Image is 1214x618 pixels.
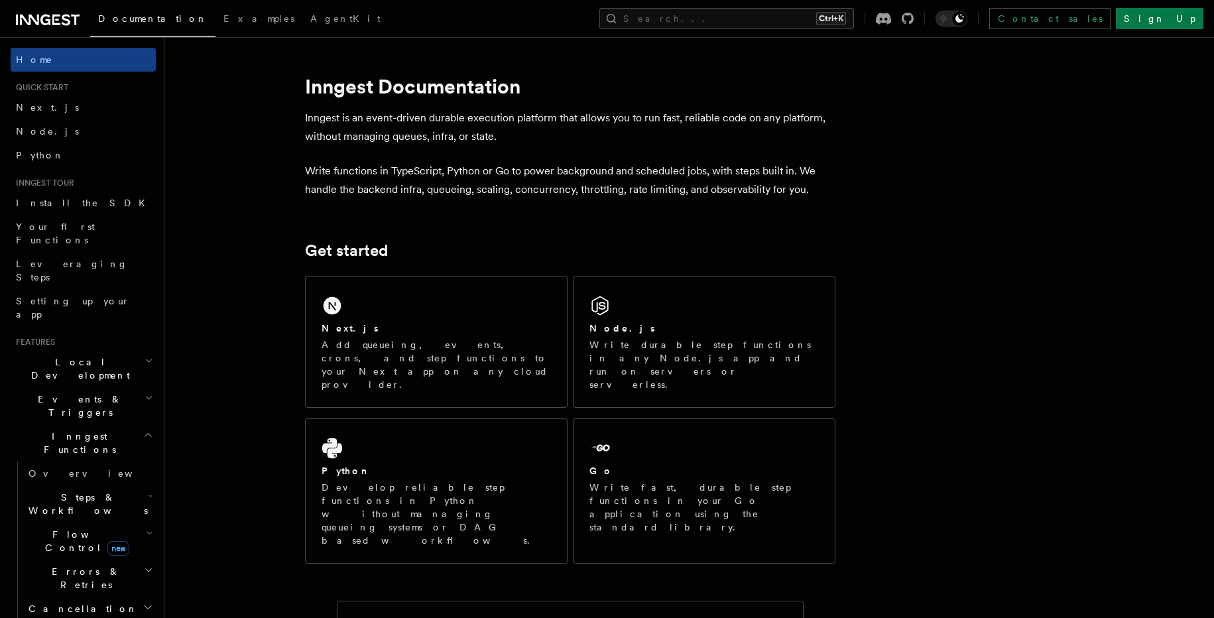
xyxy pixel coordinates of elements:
[23,528,146,554] span: Flow Control
[589,322,655,335] h2: Node.js
[11,355,145,382] span: Local Development
[305,74,835,98] h1: Inngest Documentation
[305,241,388,260] a: Get started
[11,82,68,93] span: Quick start
[310,13,381,24] span: AgentKit
[1116,8,1203,29] a: Sign Up
[322,481,551,547] p: Develop reliable step functions in Python without managing queueing systems or DAG based workflows.
[90,4,215,37] a: Documentation
[29,468,165,479] span: Overview
[322,322,379,335] h2: Next.js
[305,418,568,564] a: PythonDevelop reliable step functions in Python without managing queueing systems or DAG based wo...
[11,424,156,462] button: Inngest Functions
[573,276,835,408] a: Node.jsWrite durable step functions in any Node.js app and run on servers or serverless.
[107,541,129,556] span: new
[11,350,156,387] button: Local Development
[11,393,145,419] span: Events & Triggers
[305,162,835,199] p: Write functions in TypeScript, Python or Go to power background and scheduled jobs, with steps bu...
[816,12,846,25] kbd: Ctrl+K
[23,462,156,485] a: Overview
[599,8,854,29] button: Search...Ctrl+K
[589,338,819,391] p: Write durable step functions in any Node.js app and run on servers or serverless.
[11,215,156,252] a: Your first Functions
[305,109,835,146] p: Inngest is an event-driven durable execution platform that allows you to run fast, reliable code ...
[23,565,144,591] span: Errors & Retries
[16,126,79,137] span: Node.js
[302,4,389,36] a: AgentKit
[322,338,551,391] p: Add queueing, events, crons, and step functions to your Next app on any cloud provider.
[589,464,613,477] h2: Go
[11,387,156,424] button: Events & Triggers
[16,102,79,113] span: Next.js
[573,418,835,564] a: GoWrite fast, durable step functions in your Go application using the standard library.
[11,48,156,72] a: Home
[215,4,302,36] a: Examples
[11,119,156,143] a: Node.js
[16,259,128,282] span: Leveraging Steps
[98,13,208,24] span: Documentation
[16,53,53,66] span: Home
[16,198,153,208] span: Install the SDK
[23,560,156,597] button: Errors & Retries
[11,95,156,119] a: Next.js
[223,13,294,24] span: Examples
[936,11,967,27] button: Toggle dark mode
[11,191,156,215] a: Install the SDK
[23,491,148,517] span: Steps & Workflows
[23,602,138,615] span: Cancellation
[322,464,371,477] h2: Python
[11,143,156,167] a: Python
[23,485,156,523] button: Steps & Workflows
[16,150,64,160] span: Python
[23,523,156,560] button: Flow Controlnew
[11,337,55,347] span: Features
[589,481,819,534] p: Write fast, durable step functions in your Go application using the standard library.
[16,296,130,320] span: Setting up your app
[11,178,74,188] span: Inngest tour
[16,221,95,245] span: Your first Functions
[305,276,568,408] a: Next.jsAdd queueing, events, crons, and step functions to your Next app on any cloud provider.
[11,289,156,326] a: Setting up your app
[989,8,1111,29] a: Contact sales
[11,252,156,289] a: Leveraging Steps
[11,430,143,456] span: Inngest Functions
